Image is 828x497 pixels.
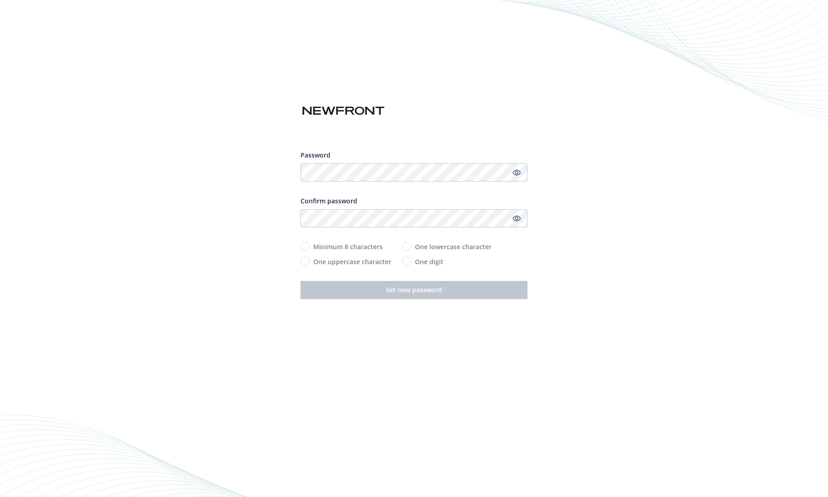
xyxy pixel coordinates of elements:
[415,242,492,251] span: One lowercase character
[301,197,357,205] span: Confirm password
[313,257,391,266] span: One uppercase character
[301,281,527,299] button: Set new password
[415,257,444,266] span: One digit
[301,151,330,159] span: Password
[511,213,522,224] a: Show password
[386,285,442,294] span: Set new password
[301,103,386,119] img: Newfront logo
[313,242,383,251] span: Minimum 8 characters
[511,167,522,178] a: Show password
